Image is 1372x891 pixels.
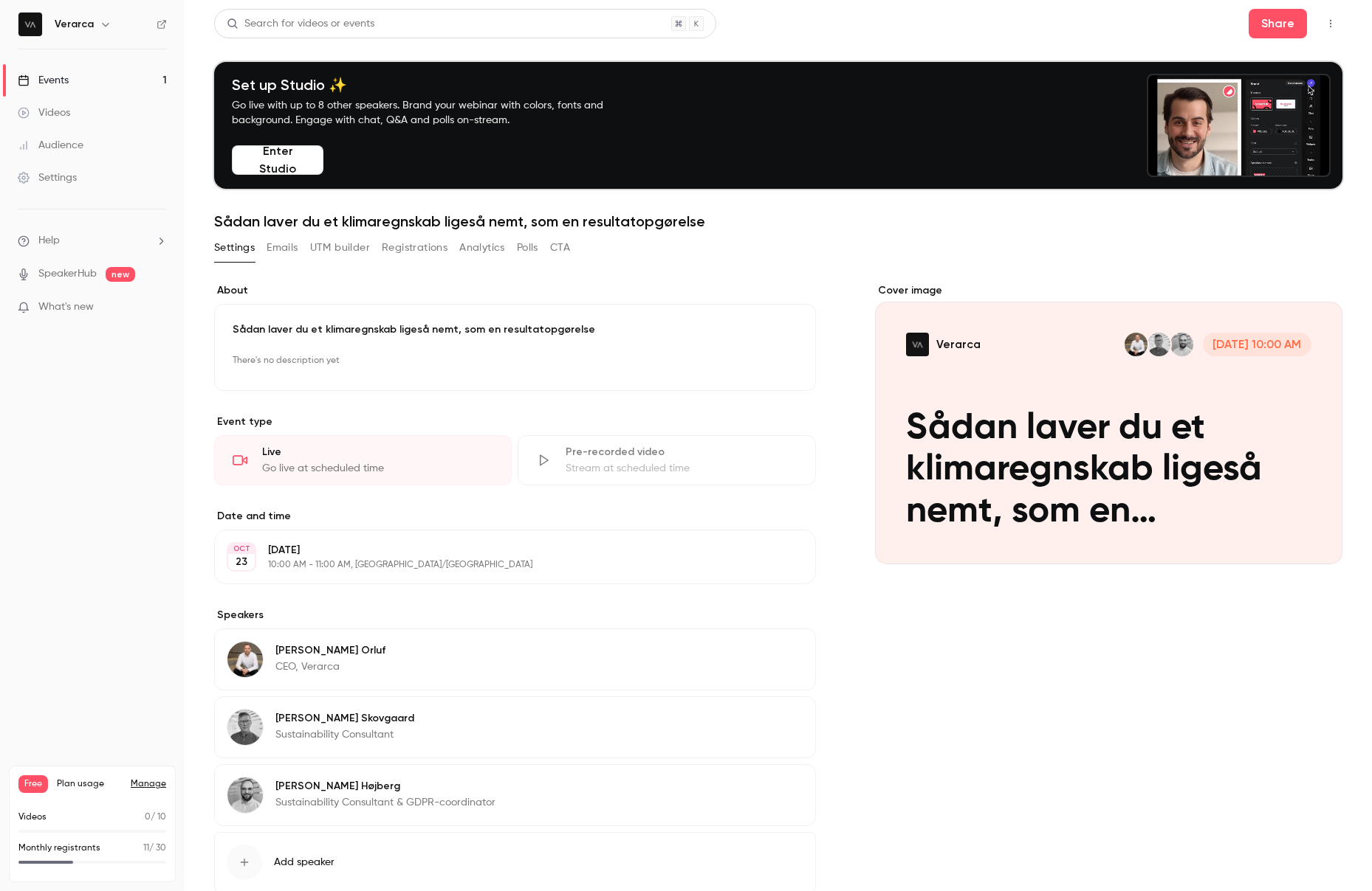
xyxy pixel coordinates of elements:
div: Settings [18,170,77,185]
div: Audience [18,138,83,153]
img: Søren Højberg [227,777,263,813]
li: help-dropdown-opener [18,233,167,249]
span: Free [18,775,48,793]
p: Monthly registrants [18,842,100,855]
div: LiveGo live at scheduled time [214,435,512,485]
h6: Verarca [55,17,94,32]
label: About [214,283,816,298]
p: / 10 [145,811,166,824]
p: Event type [214,415,816,429]
div: Pre-recorded video [566,445,797,460]
div: Events [18,73,69,88]
a: SpeakerHub [38,266,97,282]
span: Help [38,233,60,249]
p: / 30 [143,842,166,855]
span: Add speaker [274,855,335,870]
h4: Set up Studio ✨ [232,76,638,94]
label: Speakers [214,608,816,623]
p: [PERSON_NAME] Skovgaard [275,711,414,726]
button: UTM builder [310,236,370,260]
p: 10:00 AM - 11:00 AM, [GEOGRAPHIC_DATA]/[GEOGRAPHIC_DATA] [268,559,738,571]
button: Settings [214,236,255,260]
div: Pre-recorded videoStream at scheduled time [518,435,815,485]
p: Sådan laver du et klimaregnskab ligeså nemt, som en resultatopgørelse [233,322,798,337]
p: [PERSON_NAME] Højberg [275,779,495,794]
button: CTA [550,236,570,260]
p: Videos [18,811,47,824]
div: Søren Orluf[PERSON_NAME] OrlufCEO, Verarca [214,628,816,690]
p: There's no description yet [233,349,798,372]
label: Date and time [214,509,816,524]
div: Dan Skovgaard[PERSON_NAME] SkovgaardSustainability Consultant [214,696,816,758]
button: Analytics [459,236,505,260]
img: Søren Orluf [227,642,263,677]
div: Live [262,445,493,460]
p: [PERSON_NAME] Orluf [275,643,385,658]
img: Dan Skovgaard [227,710,263,745]
p: Sustainability Consultant & GDPR-coordinator [275,795,495,810]
button: Share [1249,9,1307,38]
p: Go live with up to 8 other speakers. Brand your webinar with colors, fonts and background. Engage... [232,98,638,128]
span: new [106,267,135,282]
span: 0 [145,813,151,822]
button: Emails [267,236,298,260]
span: 11 [143,844,149,853]
div: OCT [228,544,255,554]
label: Cover image [875,283,1343,298]
a: Manage [131,778,166,790]
div: Søren Højberg[PERSON_NAME] HøjbergSustainability Consultant & GDPR-coordinator [214,764,816,826]
p: Sustainability Consultant [275,727,414,742]
div: Go live at scheduled time [262,461,493,476]
button: Registrations [382,236,447,260]
h1: Sådan laver du et klimaregnskab ligeså nemt, som en resultatopgørelse [214,212,1342,230]
iframe: Noticeable Trigger [149,301,167,314]
img: Verarca [18,13,42,36]
div: Videos [18,105,70,120]
p: [DATE] [268,543,738,558]
button: Enter Studio [232,145,323,175]
p: 23 [236,555,247,569]
button: Polls [517,236,538,260]
div: Search for videos or events [227,16,374,32]
p: CEO, Verarca [275,659,385,674]
span: Plan usage [57,778,122,790]
div: Stream at scheduled time [566,461,797,476]
section: Cover image [875,283,1343,564]
span: What's new [38,299,94,315]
